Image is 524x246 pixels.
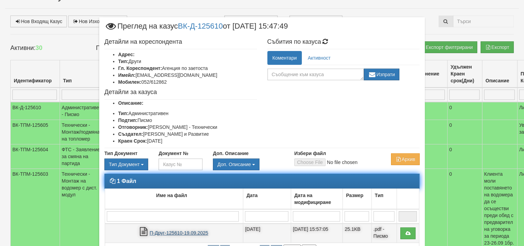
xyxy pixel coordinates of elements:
tr: П-Друг-125610-19.09.2025.pdf - Писмо [105,224,419,243]
b: Дата [246,193,257,198]
li: [PERSON_NAME] и Развитие [118,131,257,137]
td: [DATE] 15:57:05 [291,224,343,243]
b: Име на файл [156,193,187,198]
a: Активност [302,51,336,65]
a: ВК-Д-125610 [178,22,223,30]
td: Размер: No sort applied, activate to apply an ascending sort [343,189,371,209]
a: Коментари [267,51,302,65]
b: Краен Срок: [118,138,147,144]
button: Тип Документ [104,158,148,170]
li: [DATE] [118,137,257,144]
td: Дата на модифициране: No sort applied, activate to apply an ascending sort [291,189,343,209]
td: Дата: No sort applied, activate to apply an ascending sort [243,189,291,209]
b: Адрес: [118,52,135,57]
b: Отговорник: [118,124,148,130]
b: Мобилен: [118,79,141,85]
a: П-Друг-125610-19.09.2025 [150,230,208,236]
label: Тип Документ [104,150,137,157]
td: : No sort applied, activate to apply an ascending sort [397,189,419,209]
li: Административен [118,110,257,117]
h4: Детайли на кореспондента [104,39,257,45]
div: Двоен клик, за изчистване на избраната стойност. [104,158,148,170]
span: Доп. Описание [217,162,251,167]
td: 25.1KB [343,224,371,243]
li: 052/612862 [118,79,257,85]
b: Тип: [118,59,129,64]
span: Преглед на казус от [DATE] 15:47:49 [104,22,288,35]
b: Размер [346,193,363,198]
label: Документ № [158,150,188,157]
b: Тип: [118,111,129,116]
h4: Детайли за казуса [104,89,257,96]
button: Изпрати [364,69,400,80]
td: Име на файл: No sort applied, activate to apply an ascending sort [105,189,243,209]
li: [PERSON_NAME] - Технически [118,124,257,131]
li: Писмо [118,117,257,124]
label: Доп. Описание [213,150,248,157]
b: Имейл: [118,72,135,78]
b: Тип [375,193,383,198]
b: Подтип: [118,117,137,123]
li: [EMAIL_ADDRESS][DOMAIN_NAME] [118,72,257,79]
td: Тип: No sort applied, activate to apply an ascending sort [371,189,397,209]
h4: Събития по казуса [267,39,420,45]
input: Казус № [158,158,202,170]
strong: 1 Файл [117,178,136,184]
li: Други [118,58,257,65]
td: .pdf - Писмо [371,224,397,243]
label: Избери файл [294,150,326,157]
td: [DATE] [243,224,291,243]
button: Архив [391,153,420,165]
span: Тип Документ [109,162,140,167]
li: Агенция по заетоста [118,65,257,72]
b: Създател: [118,131,143,137]
b: Описание: [118,100,143,106]
button: Доп. Описание [213,158,259,170]
div: Двоен клик, за изчистване на избраната стойност. [213,158,284,170]
b: Дата на модифициране [294,193,331,205]
b: Гл. Кореспондент: [118,65,162,71]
